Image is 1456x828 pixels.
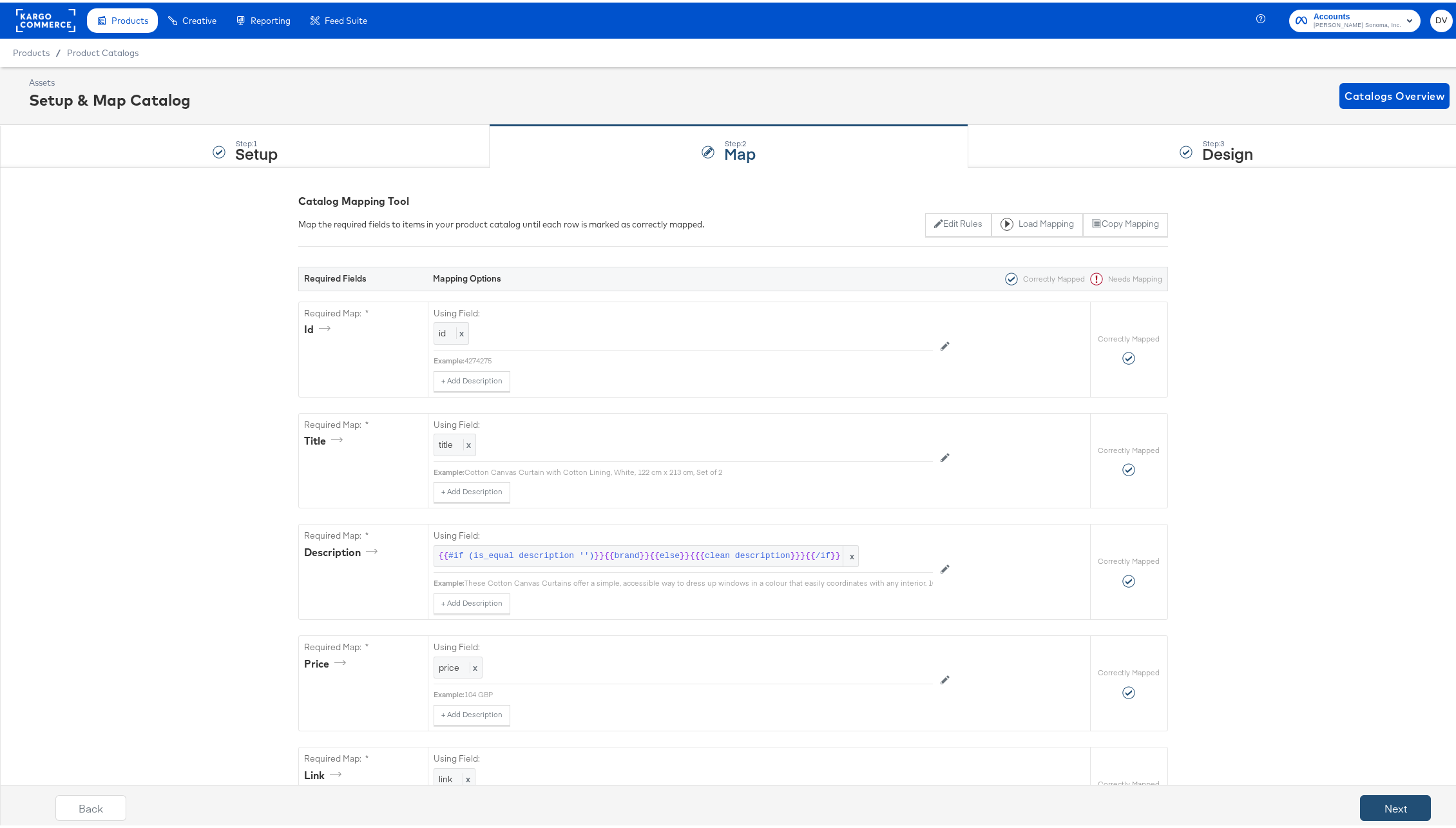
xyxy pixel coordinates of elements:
[235,140,278,161] strong: Setup
[1202,140,1253,161] strong: Design
[604,548,615,560] span: {{
[649,548,660,560] span: {{
[298,216,704,228] div: Map the required fields to items in your product catalog until each row is marked as correctly ma...
[1360,793,1431,818] button: Next
[1345,84,1444,102] span: Catalogs Overview
[67,45,139,55] a: Product Catalogs
[448,548,594,560] span: #if (is_equal description '')
[463,436,471,448] span: x
[182,13,216,23] span: Creative
[805,548,816,560] span: {{
[434,465,465,475] div: Example:
[690,548,705,560] span: {{{
[433,270,501,282] strong: Mapping Options
[439,659,459,671] span: price
[1289,7,1421,30] button: Accounts[PERSON_NAME] Sonoma, Inc.
[640,548,650,560] span: }}
[304,750,423,762] label: Required Map: *
[434,527,933,539] label: Using Field:
[830,548,841,560] span: }}
[465,465,933,475] div: Cotton Canvas Curtain with Cotton Lining, White, 122 cm x 213 cm, Set of 2
[465,687,933,697] div: 104 GBP
[434,416,933,428] label: Using Field:
[470,659,477,671] span: x
[816,548,830,560] span: /if
[304,305,423,317] label: Required Map: *
[1435,11,1448,26] span: DV
[1314,8,1401,21] span: Accounts
[29,74,191,86] div: Assets
[1098,554,1160,564] label: Correctly Mapped
[925,211,991,234] button: Edit Rules
[1314,18,1401,28] span: [PERSON_NAME] Sonoma, Inc.
[55,793,126,818] button: Back
[434,687,465,697] div: Example:
[13,45,50,55] span: Products
[434,369,510,389] button: + Add Description
[439,436,453,448] span: title
[304,543,382,557] div: description
[724,140,756,161] strong: Map
[705,548,790,560] span: clean description
[50,45,67,55] span: /
[660,548,680,560] span: else
[434,702,510,723] button: + Add Description
[439,548,449,560] span: {{
[1202,137,1253,146] div: Step: 3
[434,591,510,611] button: + Add Description
[1098,331,1160,342] label: Correctly Mapped
[304,639,423,651] label: Required Map: *
[680,548,690,560] span: }}
[304,431,347,446] div: title
[325,13,367,23] span: Feed Suite
[594,548,604,560] span: }}
[235,137,278,146] div: Step: 1
[304,654,350,669] div: price
[434,575,465,586] div: Example:
[991,211,1083,234] button: Load Mapping
[304,765,346,780] div: link
[434,305,933,317] label: Using Field:
[1083,211,1167,234] button: Copy Mapping
[29,86,191,108] div: Setup & Map Catalog
[843,543,858,564] span: x
[615,548,640,560] span: brand
[724,137,756,146] div: Step: 2
[1085,270,1162,283] div: Needs Mapping
[1339,81,1450,106] button: Catalogs Overview
[434,750,933,762] label: Using Field:
[790,548,805,560] span: }}}
[111,13,148,23] span: Products
[439,771,452,782] span: link
[1430,7,1453,30] button: DV
[304,416,423,428] label: Required Map: *
[251,13,291,23] span: Reporting
[456,325,464,336] span: x
[439,325,446,336] span: id
[463,771,470,782] span: x
[298,191,1168,206] div: Catalog Mapping Tool
[1000,270,1085,283] div: Correctly Mapped
[434,353,465,363] div: Example:
[1098,443,1160,453] label: Correctly Mapped
[304,527,423,539] label: Required Map: *
[434,639,933,651] label: Using Field:
[304,270,367,282] strong: Required Fields
[434,479,510,500] button: + Add Description
[304,320,335,334] div: id
[465,353,933,363] div: 4274275
[1098,665,1160,675] label: Correctly Mapped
